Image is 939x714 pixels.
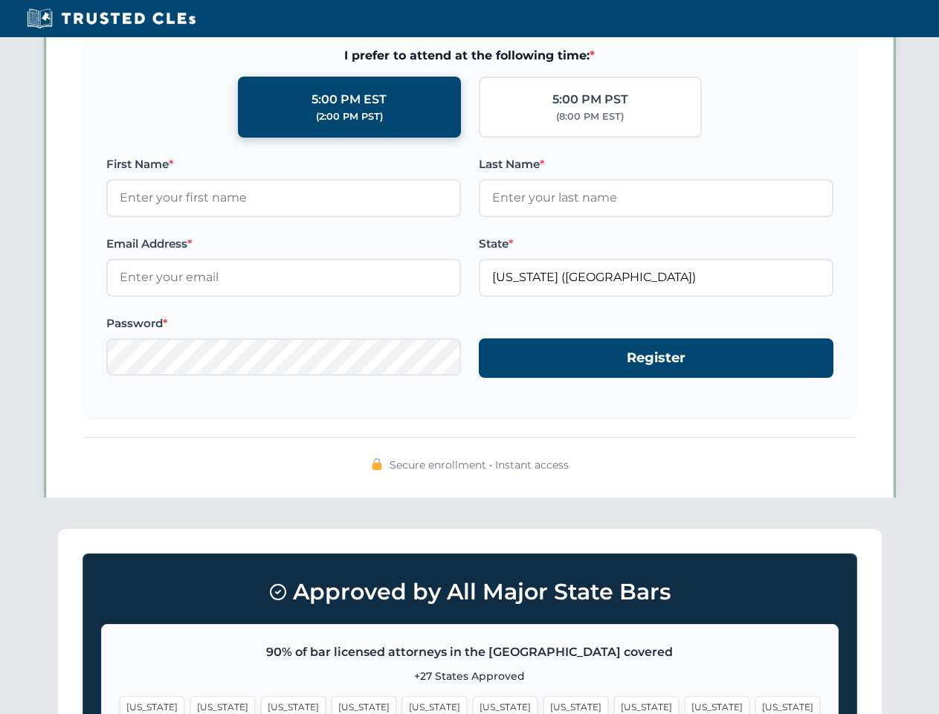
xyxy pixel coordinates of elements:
[479,179,833,216] input: Enter your last name
[316,109,383,124] div: (2:00 PM PST)
[106,155,461,173] label: First Name
[120,668,820,684] p: +27 States Approved
[106,235,461,253] label: Email Address
[479,338,833,378] button: Register
[106,179,461,216] input: Enter your first name
[106,315,461,332] label: Password
[106,259,461,296] input: Enter your email
[390,457,569,473] span: Secure enrollment • Instant access
[22,7,200,30] img: Trusted CLEs
[106,46,833,65] span: I prefer to attend at the following time:
[556,109,624,124] div: (8:00 PM EST)
[371,458,383,470] img: 🔒
[479,235,833,253] label: State
[120,643,820,662] p: 90% of bar licensed attorneys in the [GEOGRAPHIC_DATA] covered
[101,572,839,612] h3: Approved by All Major State Bars
[552,90,628,109] div: 5:00 PM PST
[479,155,833,173] label: Last Name
[479,259,833,296] input: Florida (FL)
[312,90,387,109] div: 5:00 PM EST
